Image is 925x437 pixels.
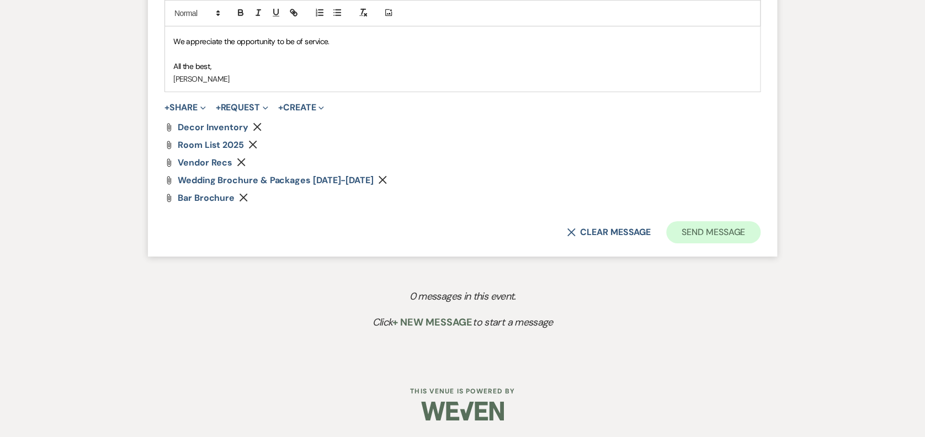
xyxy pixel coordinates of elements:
span: + [164,103,169,112]
a: Room List 2025 [178,141,244,150]
button: Create [278,103,324,112]
a: Wedding Brochure & Packages [DATE]-[DATE] [178,176,374,185]
span: + [216,103,221,112]
p: [PERSON_NAME] [173,73,752,85]
span: + [278,103,283,112]
button: Clear message [567,228,651,237]
a: Vendor Recs [178,158,232,167]
button: Share [164,103,206,112]
button: Request [216,103,268,112]
span: Vendor Recs [178,157,232,168]
span: + New Message [392,316,472,329]
p: Click to start a message [173,315,752,331]
img: Weven Logo [421,392,504,430]
span: All the best, [173,61,212,71]
span: Wedding Brochure & Packages [DATE]-[DATE] [178,174,374,186]
a: Bar Brochure [178,194,235,202]
span: Room List 2025 [178,139,244,151]
p: 0 messages in this event. [173,289,752,305]
button: Send Message [666,221,761,243]
span: Bar Brochure [178,192,235,204]
a: Decor Inventory [178,123,248,132]
span: Decor Inventory [178,121,248,133]
span: We appreciate the opportunity to be of service. [173,36,329,46]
